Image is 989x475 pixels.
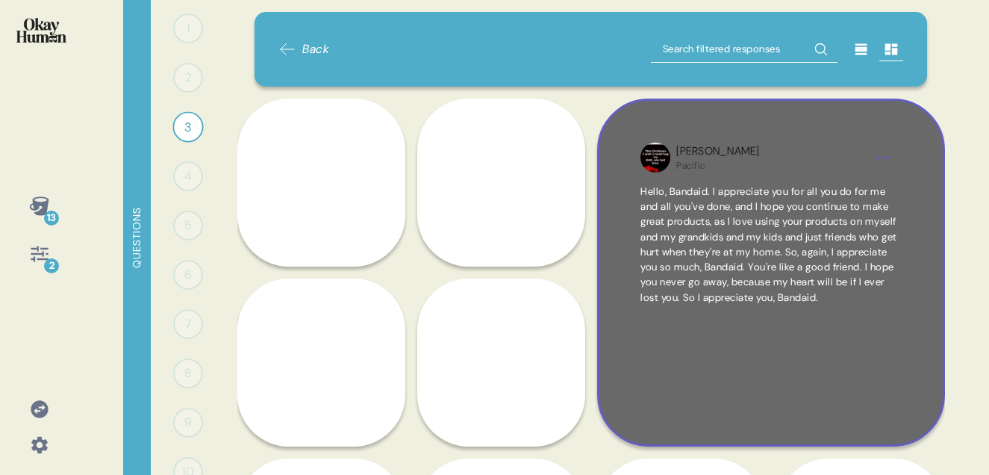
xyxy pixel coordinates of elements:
[173,408,203,438] div: 9
[173,161,203,191] div: 4
[173,211,203,240] div: 5
[173,358,203,388] div: 8
[172,111,203,142] div: 3
[44,258,59,273] div: 2
[173,63,203,93] div: 2
[640,185,897,304] span: Hello, Bandaid. I appreciate you for all you do for me and all you've done, and I hope you contin...
[173,13,203,43] div: 1
[640,143,670,173] img: profilepic_5898612526902846.jpg
[16,18,66,43] img: okayhuman.3b1b6348.png
[173,260,203,290] div: 6
[651,36,837,63] input: Search filtered responses
[44,211,59,226] div: 13
[302,40,329,58] span: Back
[173,309,203,339] div: 7
[676,160,759,172] div: Pacific
[676,143,759,160] div: [PERSON_NAME]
